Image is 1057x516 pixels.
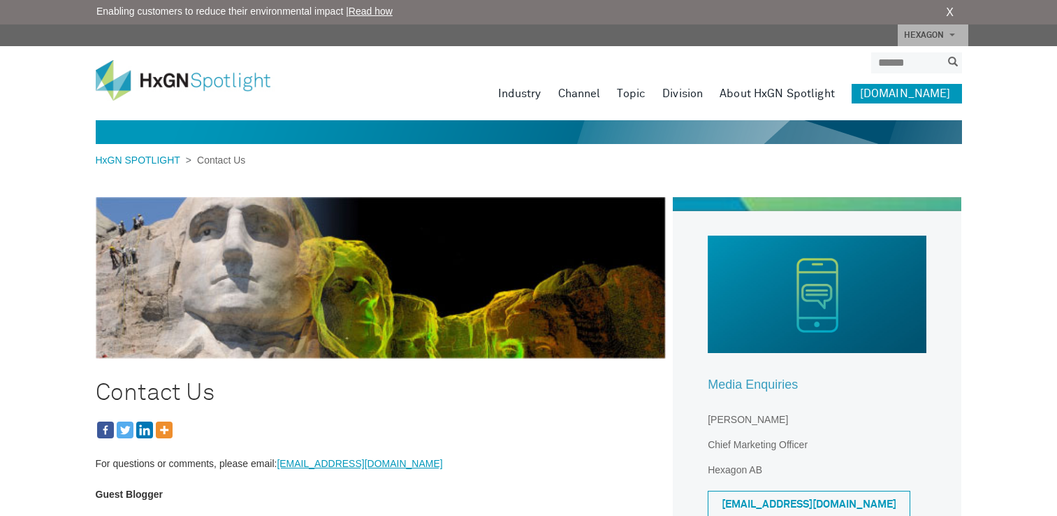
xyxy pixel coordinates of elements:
[96,369,666,417] h1: Contact Us
[136,422,153,438] a: Linkedin
[708,378,926,399] a: Media Enquiries
[96,4,393,19] span: Enabling customers to reduce their environmental impact |
[117,422,133,438] a: Twitter
[852,84,962,103] a: [DOMAIN_NAME]
[498,84,541,103] a: Industry
[97,422,114,438] a: Facebook
[617,84,646,103] a: Topic
[191,155,245,166] span: Contact Us
[96,489,163,500] strong: Guest Blogger
[96,457,666,470] p: For questions or comments, please email:
[96,153,246,168] div: >
[708,236,926,353] img: right_rail_investor_inquiries.jpg
[720,84,835,103] a: About HxGN Spotlight
[708,413,926,476] p: [PERSON_NAME] Chief Marketing Officer Hexagon AB
[558,84,601,103] a: Channel
[349,6,393,17] a: Read how
[662,84,703,103] a: Division
[96,197,666,359] img: Contact Us
[156,422,173,438] a: More
[96,155,186,166] a: HxGN SPOTLIGHT
[277,458,442,469] a: [EMAIL_ADDRESS][DOMAIN_NAME]
[898,24,968,46] a: HEXAGON
[946,4,954,21] a: X
[96,60,291,101] img: HxGN Spotlight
